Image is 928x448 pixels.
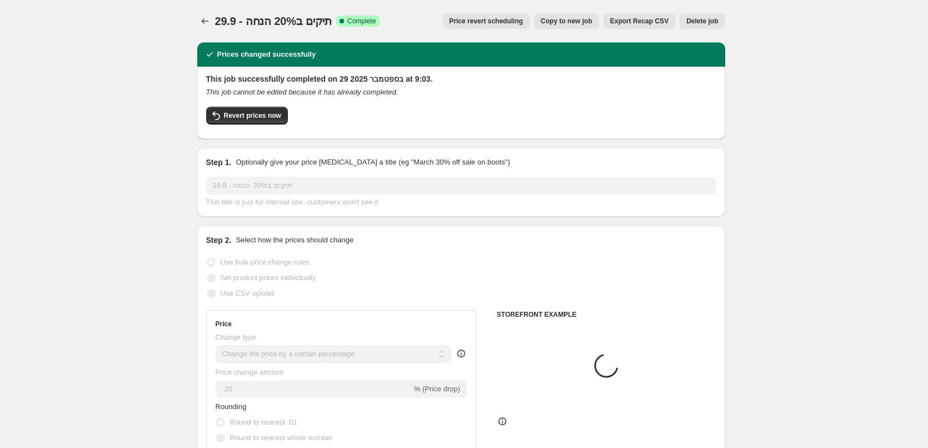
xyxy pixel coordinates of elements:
span: Delete job [686,17,718,26]
button: Price revert scheduling [442,13,530,29]
span: Price revert scheduling [449,17,523,26]
span: Export Recap CSV [610,17,668,26]
h2: Step 1. [206,157,232,168]
div: help [456,348,467,359]
span: This title is just for internal use, customers won't see it [206,198,378,206]
span: Revert prices now [224,111,281,120]
span: Round to nearest .01 [230,418,297,426]
i: This job cannot be edited because it has already completed. [206,88,398,96]
h2: Step 2. [206,235,232,246]
h2: This job successfully completed on 29 בספטמבר 2025 at 9:03. [206,73,716,84]
button: Delete job [680,13,725,29]
span: % (Price drop) [414,385,460,393]
span: Price change amount [216,368,284,376]
span: Set product prices individually [221,273,316,282]
span: 29.9 - תיקים ב20% הנחה [215,15,332,27]
input: 30% off holiday sale [206,177,716,195]
span: Use CSV upload [221,289,274,297]
h3: Price [216,320,232,328]
span: Round to nearest whole number [230,434,333,442]
button: Revert prices now [206,107,288,125]
button: Export Recap CSV [603,13,675,29]
input: -15 [216,380,412,398]
span: Copy to new job [541,17,592,26]
button: Copy to new job [534,13,599,29]
span: Complete [347,17,376,26]
p: Select how the prices should change [236,235,353,246]
span: Rounding [216,402,247,411]
p: Optionally give your price [MEDICAL_DATA] a title (eg "March 30% off sale on boots") [236,157,510,168]
span: Change type [216,333,257,341]
button: Price change jobs [197,13,213,29]
h2: Prices changed successfully [217,49,316,60]
span: Use bulk price change rules [221,258,310,266]
h6: STOREFRONT EXAMPLE [497,310,716,319]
